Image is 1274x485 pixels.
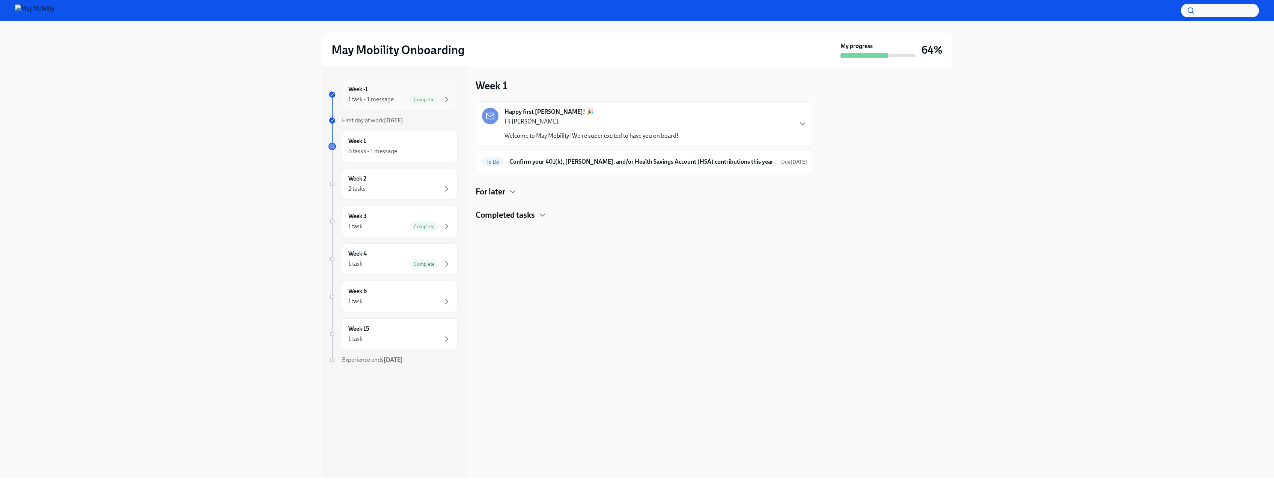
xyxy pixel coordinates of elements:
[342,356,403,363] span: Experience ends
[504,108,594,116] strong: Happy first [PERSON_NAME]! 🎉
[348,175,366,183] h6: Week 2
[348,335,363,343] div: 1 task
[328,116,458,125] a: First day at work[DATE]
[504,117,678,126] p: Hi [PERSON_NAME],
[840,42,873,50] strong: My progress
[781,158,807,166] span: August 25th, 2025 09:00
[482,159,503,165] span: To Do
[348,95,394,104] div: 1 task • 1 message
[476,79,507,92] h3: Week 1
[15,5,54,17] img: May Mobility
[348,297,363,306] div: 1 task
[328,281,458,312] a: Week 61 task
[348,137,366,145] h6: Week 1
[328,131,458,162] a: Week 18 tasks • 1 message
[476,186,813,197] div: For later
[348,250,367,258] h6: Week 4
[342,117,403,124] span: First day at work
[348,222,363,230] div: 1 task
[348,85,368,93] h6: Week -1
[384,117,403,124] strong: [DATE]
[409,261,439,267] span: Complete
[476,186,505,197] h4: For later
[328,206,458,237] a: Week 31 taskComplete
[791,159,807,165] strong: [DATE]
[328,168,458,200] a: Week 22 tasks
[348,185,366,193] div: 2 tasks
[348,287,367,295] h6: Week 6
[476,209,813,221] div: Completed tasks
[328,243,458,275] a: Week 41 taskComplete
[348,325,369,333] h6: Week 15
[476,209,535,221] h4: Completed tasks
[781,159,807,165] span: Due
[384,356,403,363] strong: [DATE]
[409,97,439,102] span: Complete
[509,158,775,166] h6: Confirm your 401(k), [PERSON_NAME], and/or Health Savings Account (HSA) contributions this year
[331,42,465,57] h2: May Mobility Onboarding
[922,43,943,57] h3: 64%
[409,224,439,229] span: Complete
[348,147,397,155] div: 8 tasks • 1 message
[328,79,458,110] a: Week -11 task • 1 messageComplete
[482,156,807,168] a: To DoConfirm your 401(k), [PERSON_NAME], and/or Health Savings Account (HSA) contributions this y...
[504,132,678,140] p: Welcome to May Mobility! We're super excited to have you on board!
[348,212,367,220] h6: Week 3
[328,318,458,350] a: Week 151 task
[348,260,363,268] div: 1 task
